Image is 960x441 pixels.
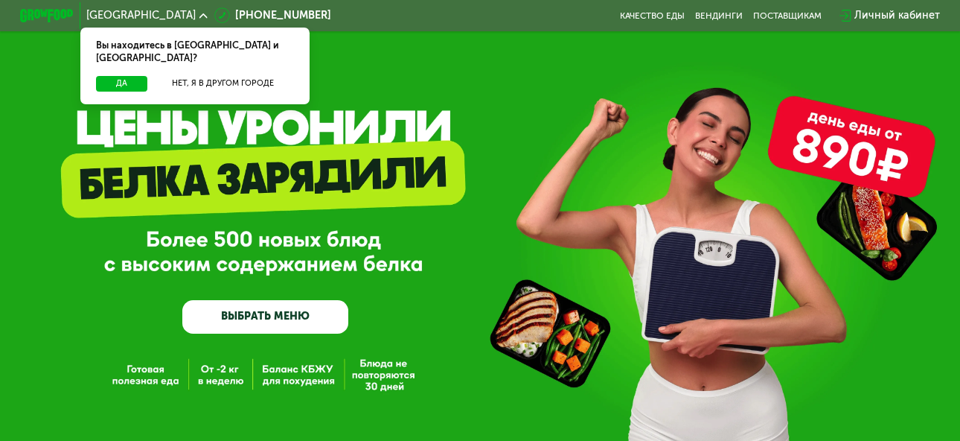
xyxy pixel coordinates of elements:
[214,7,332,24] a: [PHONE_NUMBER]
[854,7,940,24] div: Личный кабинет
[182,300,348,334] a: ВЫБРАТЬ МЕНЮ
[620,10,685,21] a: Качество еды
[80,28,310,76] div: Вы находитесь в [GEOGRAPHIC_DATA] и [GEOGRAPHIC_DATA]?
[86,10,196,21] span: [GEOGRAPHIC_DATA]
[695,10,743,21] a: Вендинги
[96,76,147,92] button: Да
[153,76,293,92] button: Нет, я в другом городе
[753,10,822,21] div: поставщикам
